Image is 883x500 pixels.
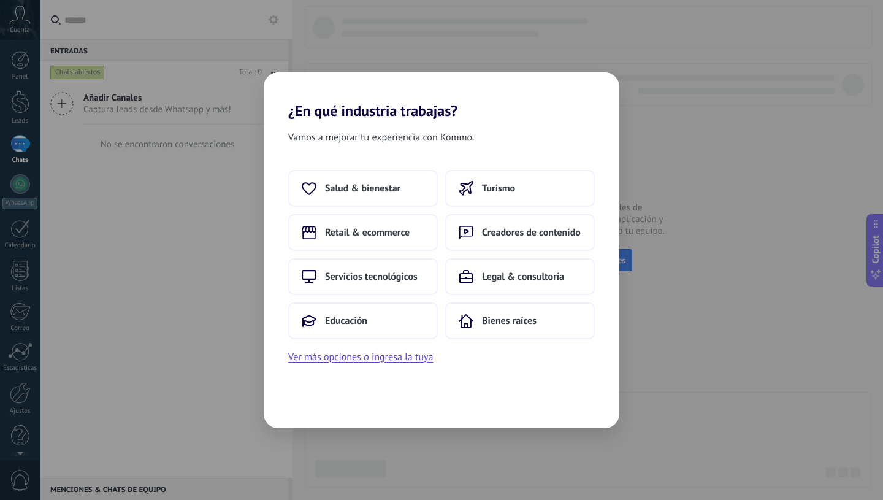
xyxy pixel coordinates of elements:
[288,258,438,295] button: Servicios tecnológicos
[482,271,564,283] span: Legal & consultoría
[264,72,619,120] h2: ¿En qué industria trabajas?
[445,258,595,295] button: Legal & consultoría
[482,315,537,327] span: Bienes raíces
[445,214,595,251] button: Creadores de contenido
[325,226,410,239] span: Retail & ecommerce
[445,170,595,207] button: Turismo
[325,271,418,283] span: Servicios tecnológicos
[325,315,367,327] span: Educación
[325,182,400,194] span: Salud & bienestar
[288,170,438,207] button: Salud & bienestar
[288,214,438,251] button: Retail & ecommerce
[482,182,515,194] span: Turismo
[288,349,433,365] button: Ver más opciones o ingresa la tuya
[288,129,474,145] span: Vamos a mejorar tu experiencia con Kommo.
[445,302,595,339] button: Bienes raíces
[482,226,581,239] span: Creadores de contenido
[288,302,438,339] button: Educación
